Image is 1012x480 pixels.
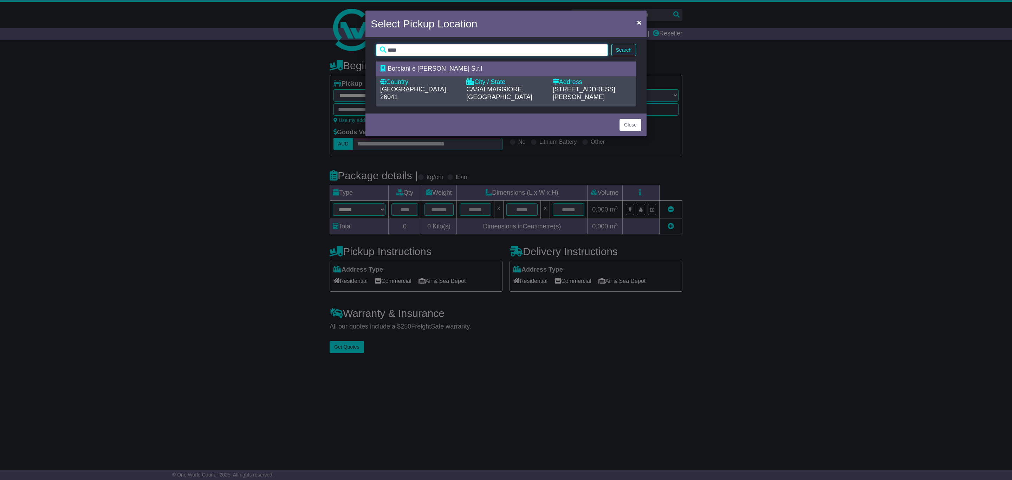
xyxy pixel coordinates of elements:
button: Close [634,15,645,30]
button: Search [611,44,636,56]
div: Country [380,78,459,86]
span: × [637,18,641,26]
span: Borciani e [PERSON_NAME] S.r.l [388,65,482,72]
span: [GEOGRAPHIC_DATA], 26041 [380,86,448,100]
span: [STREET_ADDRESS][PERSON_NAME] [553,86,615,100]
div: Address [553,78,632,86]
span: CASALMAGGIORE, [GEOGRAPHIC_DATA] [466,86,532,100]
h4: Select Pickup Location [371,16,478,32]
div: City / State [466,78,545,86]
button: Close [619,119,641,131]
